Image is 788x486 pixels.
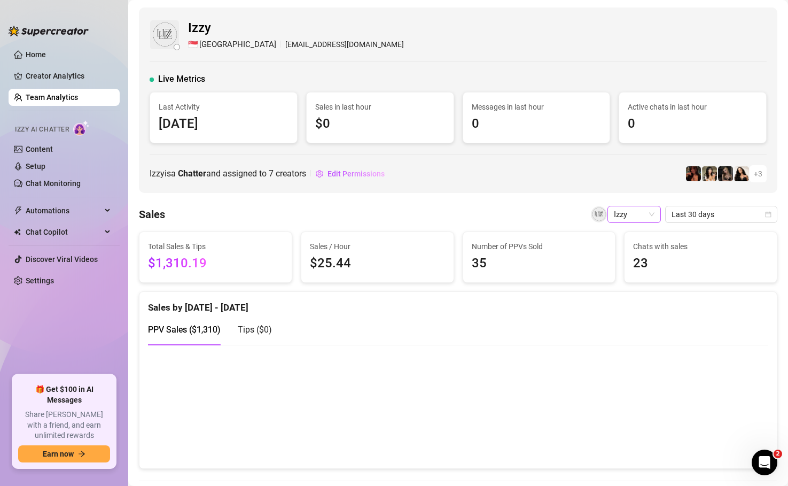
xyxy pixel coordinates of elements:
img: AI Chatter [73,120,90,136]
div: Sales by [DATE] - [DATE] [148,292,768,315]
span: Izzy AI Chatter [15,125,69,135]
a: Discover Viral Videos [26,255,98,264]
img: Izzy [591,206,607,222]
span: Last 30 days [672,206,771,222]
span: Live Metrics [158,73,205,86]
span: calendar [765,211,771,218]
img: Izzy [150,20,179,49]
span: 🎁 Get $100 in AI Messages [18,384,110,405]
span: 0 [472,114,602,134]
a: Creator Analytics [26,67,111,84]
span: 35 [472,253,607,274]
a: Setup [26,162,45,171]
a: Chat Monitoring [26,179,81,188]
img: mads [734,166,749,181]
span: Last Activity [159,101,288,113]
span: Chats with sales [633,241,768,252]
a: Settings [26,276,54,285]
span: Active chats in last hour [628,101,758,113]
a: Content [26,145,53,153]
button: Earn nowarrow-right [18,445,110,462]
span: $1,310.19 [148,253,283,274]
span: $25.44 [310,253,445,274]
span: Sales in last hour [315,101,445,113]
span: Edit Permissions [327,169,385,178]
span: Sales / Hour [310,241,445,252]
span: Messages in last hour [472,101,602,113]
span: 2 [774,450,782,458]
span: Chat Copilot [26,223,102,241]
span: [DATE] [159,114,288,134]
a: Home [26,50,46,59]
span: $0 [315,114,445,134]
span: setting [316,170,323,178]
span: PPV Sales ( $1,310 ) [148,325,221,335]
span: Automations [26,202,102,219]
img: logo-BBDzfeDw.svg [9,26,89,36]
span: 7 [269,168,274,179]
span: arrow-right [78,450,85,458]
span: 0 [628,114,758,134]
span: 23 [633,253,768,274]
span: Earn now [43,450,74,458]
span: 🇸🇬 [188,38,198,51]
h4: Sales [139,207,165,222]
span: Izzy [614,206,654,222]
span: Izzy is a and assigned to creators [150,167,306,180]
span: Tips ( $0 ) [238,325,272,335]
span: Number of PPVs Sold [472,241,607,252]
iframe: Intercom live chat [752,450,777,475]
span: Total Sales & Tips [148,241,283,252]
span: Izzy [188,18,404,38]
img: Chat Copilot [14,228,21,236]
span: Share [PERSON_NAME] with a friend, and earn unlimited rewards [18,410,110,441]
span: + 3 [754,168,762,180]
div: [EMAIL_ADDRESS][DOMAIN_NAME] [188,38,404,51]
img: Candylion [702,166,717,181]
b: Chatter [178,168,206,179]
button: Edit Permissions [315,165,385,182]
span: thunderbolt [14,206,22,215]
span: [GEOGRAPHIC_DATA] [199,38,276,51]
a: Team Analytics [26,93,78,102]
img: steph [686,166,701,181]
img: Rolyat [718,166,733,181]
